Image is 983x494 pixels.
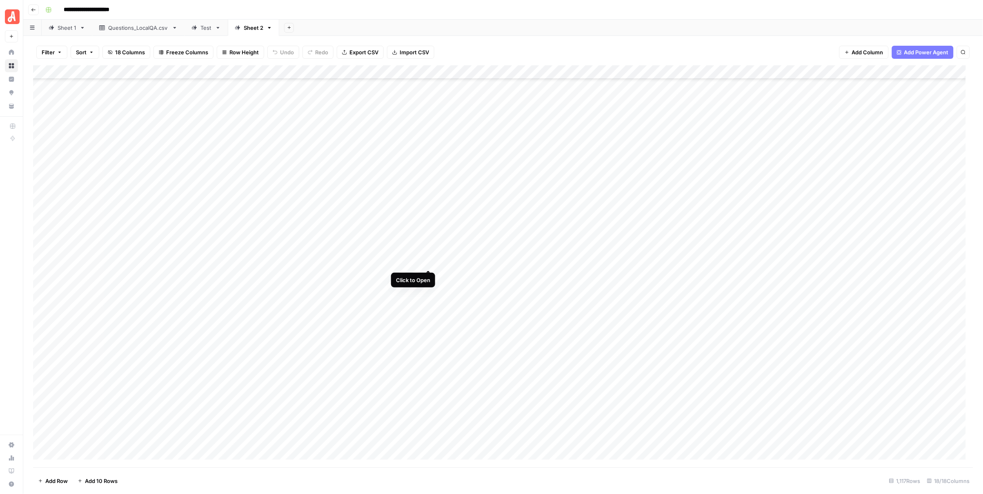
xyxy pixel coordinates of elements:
span: Add Column [852,48,883,56]
span: Row Height [229,48,259,56]
span: Add Row [45,477,68,485]
button: Filter [36,46,67,59]
button: Sort [71,46,99,59]
a: Browse [5,59,18,72]
button: Add 10 Rows [73,474,122,487]
button: Add Row [33,474,73,487]
a: Sheet 2 [228,20,279,36]
button: Add Column [839,46,889,59]
button: Undo [267,46,299,59]
span: 18 Columns [115,48,145,56]
span: Redo [315,48,328,56]
div: Sheet 1 [58,24,76,32]
button: Add Power Agent [892,46,954,59]
div: Questions_LocalQA.csv [108,24,169,32]
button: Freeze Columns [153,46,214,59]
span: Add 10 Rows [85,477,118,485]
span: Filter [42,48,55,56]
a: Sheet 1 [42,20,92,36]
span: Freeze Columns [166,48,208,56]
span: Undo [280,48,294,56]
a: Insights [5,73,18,86]
div: Test [200,24,212,32]
a: Test [185,20,228,36]
div: Sheet 2 [244,24,263,32]
span: Add Power Agent [904,48,949,56]
div: 1,117 Rows [886,474,924,487]
div: 18/18 Columns [924,474,973,487]
span: Export CSV [349,48,378,56]
a: Settings [5,438,18,452]
span: Import CSV [400,48,429,56]
a: Home [5,46,18,59]
button: 18 Columns [102,46,150,59]
a: Questions_LocalQA.csv [92,20,185,36]
button: Redo [302,46,334,59]
span: Sort [76,48,87,56]
img: Angi Logo [5,9,20,24]
button: Help + Support [5,478,18,491]
a: Usage [5,452,18,465]
button: Import CSV [387,46,434,59]
a: Your Data [5,100,18,113]
button: Row Height [217,46,264,59]
a: Learning Hub [5,465,18,478]
div: Click to Open [396,276,430,284]
button: Workspace: Angi [5,7,18,27]
button: Export CSV [337,46,384,59]
a: Opportunities [5,86,18,99]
